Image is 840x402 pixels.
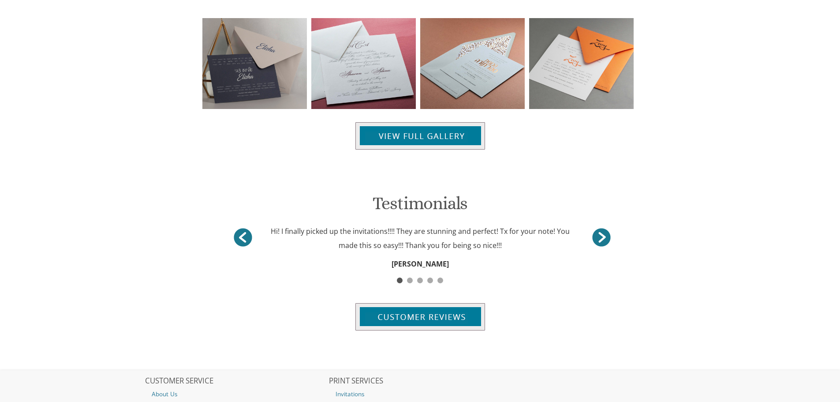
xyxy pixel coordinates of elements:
span: 1 [397,278,403,283]
h2: PRINT SERVICES [329,377,511,386]
span: 2 [407,278,413,283]
span: 3 [417,278,423,283]
h2: CUSTOMER SERVICE [145,377,328,386]
a: < [590,226,612,248]
a: About Us [145,388,328,400]
a: 1 [395,271,405,279]
a: 5 [435,271,445,279]
span: 5 [437,278,443,283]
span: 4 [427,278,433,283]
div: [PERSON_NAME] [228,257,612,271]
img: customer-reviews-btn.jpg [355,303,485,331]
a: > [232,226,254,248]
a: 4 [425,271,435,279]
h1: Testimonials [228,194,612,220]
div: Hi! I finally picked up the invitations!!!! They are stunning and perfect! Tx for your note! You ... [266,224,574,252]
a: 2 [405,271,415,279]
a: Invitations [329,388,511,400]
a: 3 [415,271,425,279]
